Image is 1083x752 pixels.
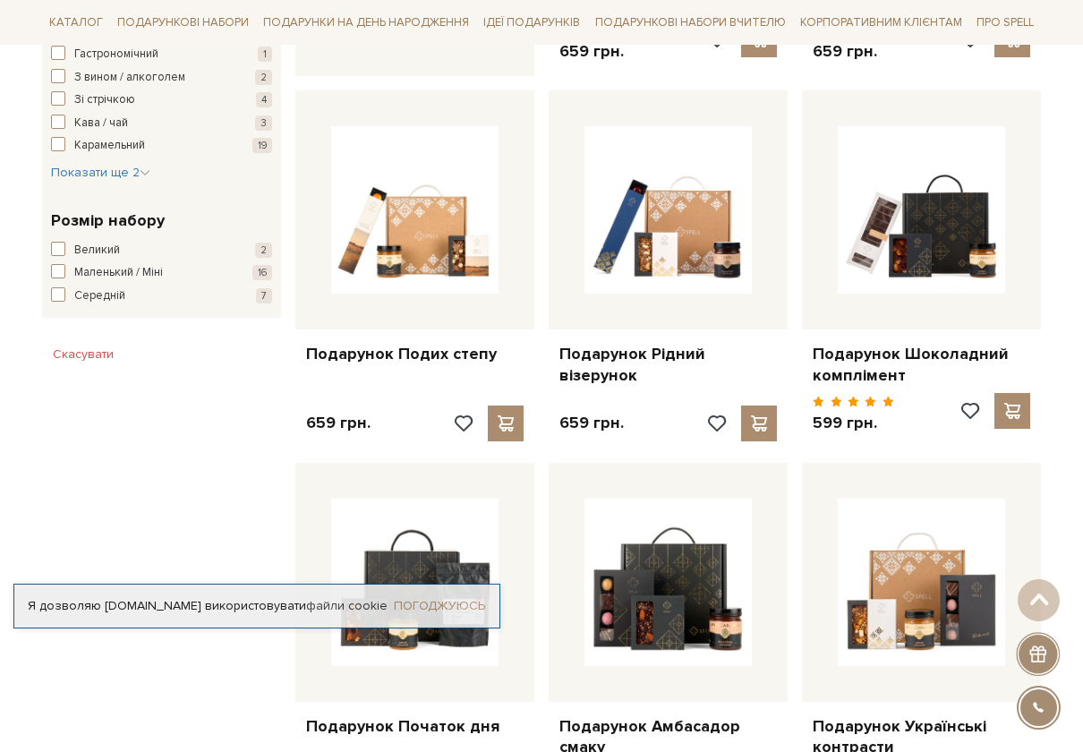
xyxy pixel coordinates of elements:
span: 3 [255,115,272,131]
button: Скасувати [42,340,124,369]
button: Середній 7 [51,287,272,305]
span: Зі стрічкою [74,91,135,109]
span: Розмір набору [51,209,165,233]
p: 659 грн. [813,41,894,62]
p: 659 грн. [559,413,624,433]
span: З вином / алкоголем [74,69,185,87]
span: Середній [74,287,125,305]
span: Показати ще 2 [51,165,150,180]
button: Кава / чай 3 [51,115,272,132]
button: Зі стрічкою 4 [51,91,272,109]
a: Ідеї подарунків [476,9,587,37]
p: 659 грн. [559,41,641,62]
a: Подарункові набори Вчителю [588,7,793,38]
a: Корпоративним клієнтам [793,9,969,37]
a: Подарунок Подих степу [306,344,524,364]
span: Маленький / Міні [74,264,163,282]
span: Великий [74,242,120,260]
button: Карамельний 19 [51,137,272,155]
span: Карамельний [74,137,145,155]
span: 7 [256,288,272,303]
a: Подарунки на День народження [256,9,476,37]
a: Каталог [42,9,110,37]
a: Погоджуюсь [394,598,485,614]
span: 2 [255,243,272,258]
p: 599 грн. [813,413,894,433]
a: файли cookie [306,598,388,613]
button: Показати ще 2 [51,164,150,182]
span: 19 [252,138,272,153]
p: 659 грн. [306,413,371,433]
span: 16 [252,265,272,280]
button: Гастрономічний 1 [51,46,272,64]
button: Маленький / Міні 16 [51,264,272,282]
span: 1 [258,47,272,62]
a: Подарунок Початок дня [306,716,524,737]
button: Великий 2 [51,242,272,260]
span: Кава / чай [74,115,128,132]
span: 2 [255,70,272,85]
a: Подарунок Рідний візерунок [559,344,777,386]
a: Подарункові набори [110,9,256,37]
button: З вином / алкоголем 2 [51,69,272,87]
a: Подарунок Шоколадний комплімент [813,344,1030,386]
span: Гастрономічний [74,46,158,64]
a: Про Spell [969,9,1041,37]
span: 4 [256,92,272,107]
div: Я дозволяю [DOMAIN_NAME] використовувати [14,598,499,614]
